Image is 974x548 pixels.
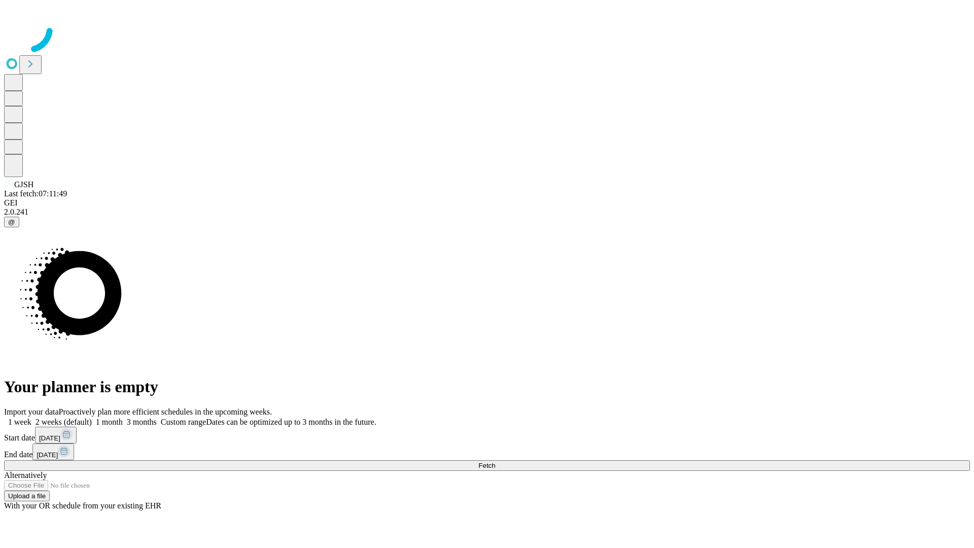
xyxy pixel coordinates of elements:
[35,427,77,443] button: [DATE]
[96,418,123,426] span: 1 month
[127,418,157,426] span: 3 months
[161,418,206,426] span: Custom range
[4,378,970,396] h1: Your planner is empty
[4,501,161,510] span: With your OR schedule from your existing EHR
[59,407,272,416] span: Proactively plan more efficient schedules in the upcoming weeks.
[36,418,92,426] span: 2 weeks (default)
[4,443,970,460] div: End date
[8,218,15,226] span: @
[4,189,67,198] span: Last fetch: 07:11:49
[4,427,970,443] div: Start date
[4,208,970,217] div: 2.0.241
[206,418,376,426] span: Dates can be optimized up to 3 months in the future.
[4,198,970,208] div: GEI
[4,217,19,227] button: @
[478,462,495,469] span: Fetch
[4,491,50,501] button: Upload a file
[8,418,31,426] span: 1 week
[32,443,74,460] button: [DATE]
[4,407,59,416] span: Import your data
[4,471,47,479] span: Alternatively
[14,180,33,189] span: GJSH
[39,434,60,442] span: [DATE]
[4,460,970,471] button: Fetch
[37,451,58,459] span: [DATE]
